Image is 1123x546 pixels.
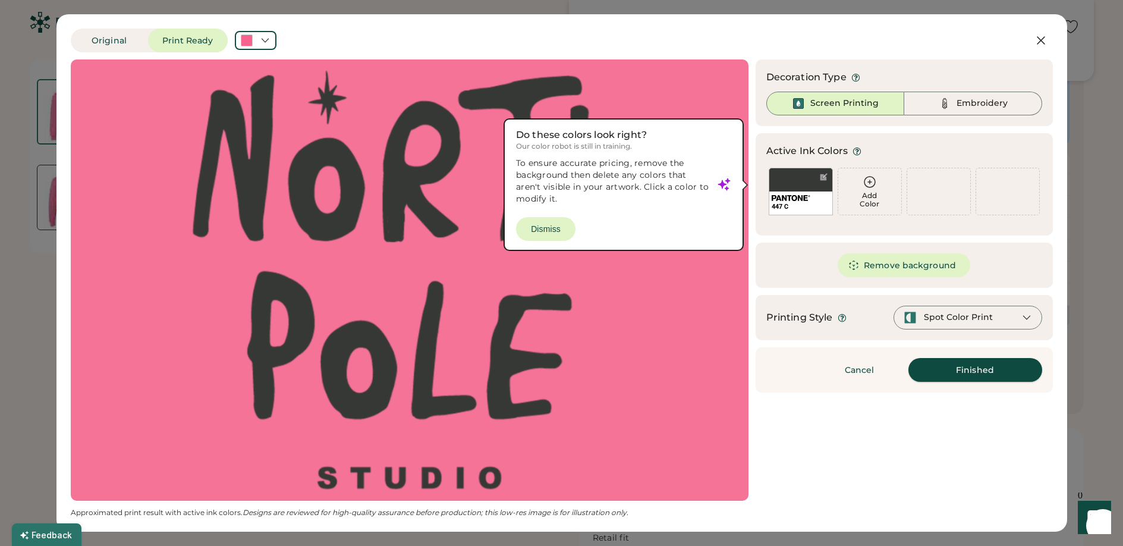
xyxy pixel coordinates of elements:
div: Screen Printing [810,98,879,109]
button: Cancel [818,358,901,382]
div: Add Color [838,192,901,208]
em: Designs are reviewed for high-quality assurance before production; this low-res image is for illu... [243,508,628,517]
img: Ink%20-%20Selected.svg [791,96,806,111]
div: Active Ink Colors [766,144,848,158]
button: Remove background [838,253,970,277]
button: Print Ready [148,29,228,52]
img: 1024px-Pantone_logo.svg.png [772,195,810,201]
button: Finished [908,358,1042,382]
div: Spot Color Print [924,312,993,324]
div: Printing Style [766,310,833,325]
img: spot-color-green.svg [904,311,917,324]
div: Approximated print result with active ink colors. [71,508,748,517]
div: 447 C [772,202,830,211]
button: Original [71,29,148,52]
div: Embroidery [957,98,1008,109]
img: Thread%20-%20Unselected.svg [938,96,952,111]
div: Decoration Type [766,70,847,84]
iframe: Front Chat [1067,492,1118,544]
